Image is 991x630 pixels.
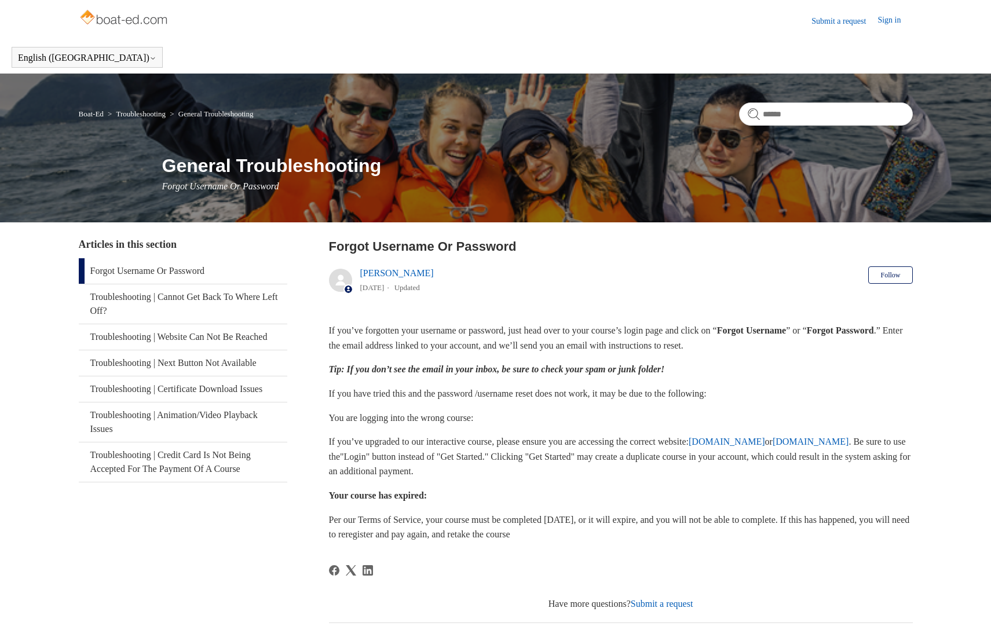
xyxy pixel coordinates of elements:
[18,53,156,63] button: English ([GEOGRAPHIC_DATA])
[79,324,287,350] a: Troubleshooting | Website Can Not Be Reached
[807,325,874,335] strong: Forgot Password
[689,437,765,446] a: [DOMAIN_NAME]
[717,325,787,335] strong: Forgot Username
[346,565,356,576] svg: Share this page on X Corp
[363,565,373,576] svg: Share this page on LinkedIn
[329,411,913,426] p: You are logging into the wrong course:
[79,402,287,442] a: Troubleshooting | Animation/Video Playback Issues
[631,599,693,609] a: Submit a request
[773,437,849,446] a: [DOMAIN_NAME]
[329,597,913,611] div: Have more questions?
[105,109,167,118] li: Troubleshooting
[79,350,287,376] a: Troubleshooting | Next Button Not Available
[79,109,104,118] a: Boat-Ed
[811,15,877,27] a: Submit a request
[162,181,279,191] span: Forgot Username Or Password
[360,283,385,292] time: 05/20/2025, 15:58
[79,258,287,284] a: Forgot Username Or Password
[329,386,913,401] p: If you have tried this and the password /username reset does not work, it may be due to the follo...
[162,152,913,180] h1: General Troubleshooting
[868,266,912,284] button: Follow Article
[329,323,913,353] p: If you’ve forgotten your username or password, just head over to your course’s login page and cli...
[178,109,254,118] a: General Troubleshooting
[79,284,287,324] a: Troubleshooting | Cannot Get Back To Where Left Off?
[116,109,165,118] a: Troubleshooting
[739,102,913,126] input: Search
[329,434,913,479] p: If you’ve upgraded to our interactive course, please ensure you are accessing the correct website...
[79,442,287,482] a: Troubleshooting | Credit Card Is Not Being Accepted For The Payment Of A Course
[79,239,177,250] span: Articles in this section
[877,14,912,28] a: Sign in
[79,109,106,118] li: Boat-Ed
[363,565,373,576] a: LinkedIn
[329,237,913,256] h2: Forgot Username Or Password
[79,7,171,30] img: Boat-Ed Help Center home page
[329,565,339,576] svg: Share this page on Facebook
[329,512,913,542] p: Per our Terms of Service, your course must be completed [DATE], or it will expire, and you will n...
[346,565,356,576] a: X Corp
[329,565,339,576] a: Facebook
[360,268,434,278] a: [PERSON_NAME]
[79,376,287,402] a: Troubleshooting | Certificate Download Issues
[167,109,253,118] li: General Troubleshooting
[394,283,420,292] li: Updated
[329,364,665,374] em: Tip: If you don’t see the email in your inbox, be sure to check your spam or junk folder!
[329,490,427,500] strong: Your course has expired:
